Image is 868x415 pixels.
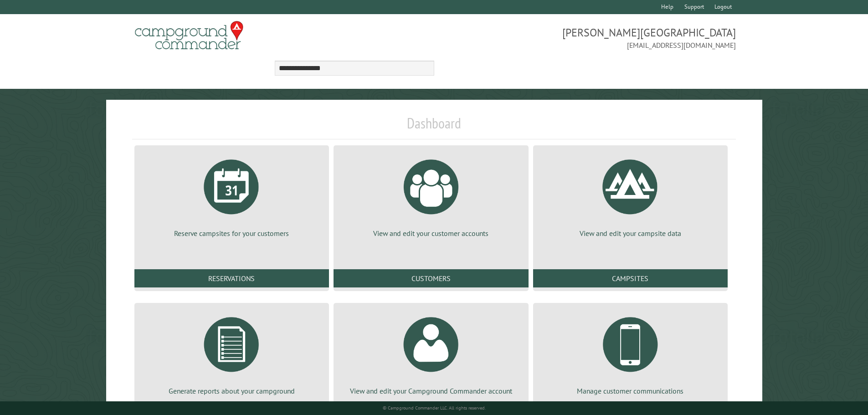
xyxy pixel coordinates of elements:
[544,153,717,238] a: View and edit your campsite data
[344,310,517,396] a: View and edit your Campground Commander account
[145,386,318,396] p: Generate reports about your campground
[132,114,736,139] h1: Dashboard
[544,228,717,238] p: View and edit your campsite data
[544,386,717,396] p: Manage customer communications
[344,153,517,238] a: View and edit your customer accounts
[533,269,728,287] a: Campsites
[145,310,318,396] a: Generate reports about your campground
[145,153,318,238] a: Reserve campsites for your customers
[145,228,318,238] p: Reserve campsites for your customers
[383,405,486,411] small: © Campground Commander LLC. All rights reserved.
[344,228,517,238] p: View and edit your customer accounts
[344,386,517,396] p: View and edit your Campground Commander account
[434,25,736,51] span: [PERSON_NAME][GEOGRAPHIC_DATA] [EMAIL_ADDRESS][DOMAIN_NAME]
[134,269,329,287] a: Reservations
[334,269,528,287] a: Customers
[544,310,717,396] a: Manage customer communications
[132,18,246,53] img: Campground Commander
